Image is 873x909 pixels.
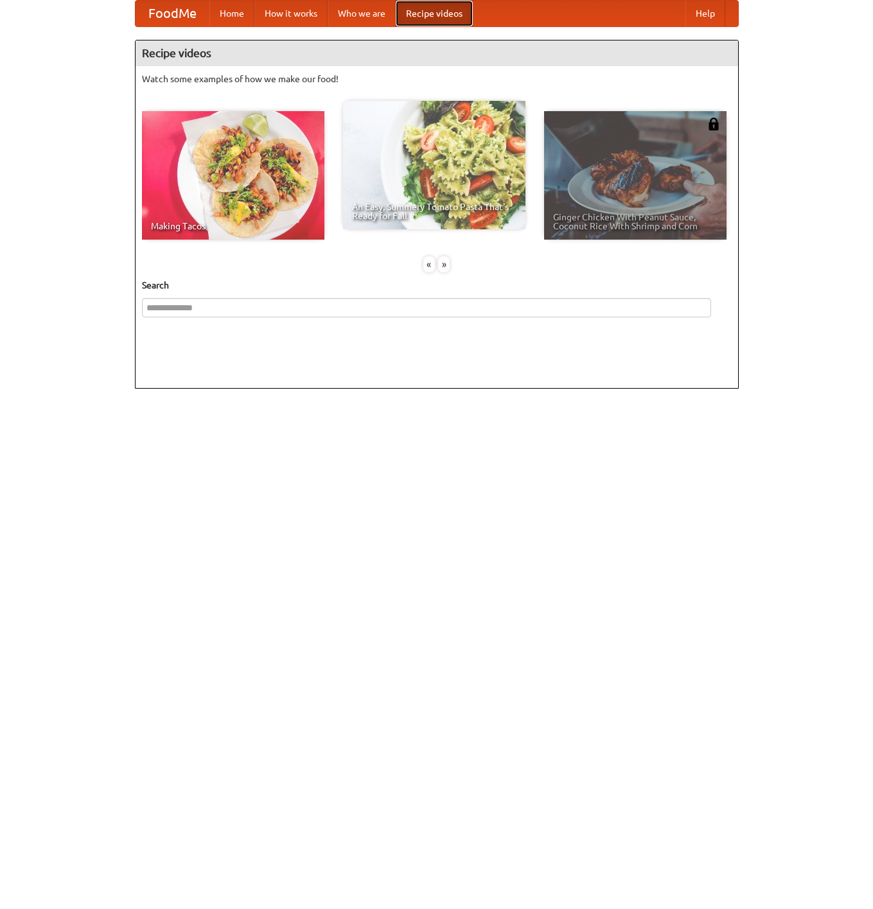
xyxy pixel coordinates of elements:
a: Making Tacos [142,111,324,240]
h5: Search [142,279,732,292]
a: An Easy, Summery Tomato Pasta That's Ready for Fall [343,101,525,229]
p: Watch some examples of how we make our food! [142,73,732,85]
h4: Recipe videos [136,40,738,66]
a: Recipe videos [396,1,473,26]
div: « [423,256,435,272]
span: An Easy, Summery Tomato Pasta That's Ready for Fall [352,202,516,220]
div: » [438,256,450,272]
span: Making Tacos [151,222,315,231]
a: Help [685,1,725,26]
a: Who we are [328,1,396,26]
a: How it works [254,1,328,26]
a: Home [209,1,254,26]
img: 483408.png [707,118,720,130]
a: FoodMe [136,1,209,26]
